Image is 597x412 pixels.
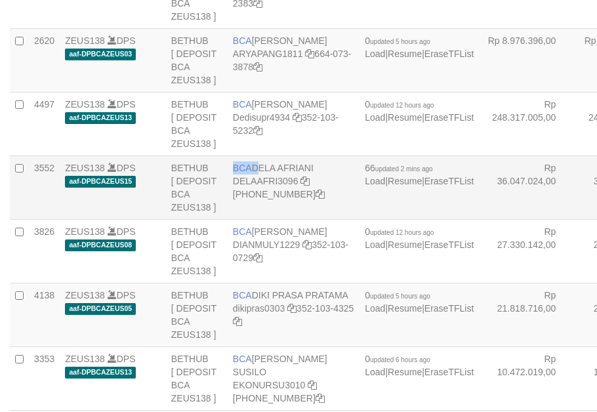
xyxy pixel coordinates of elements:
a: EraseTFList [424,239,474,250]
td: 3552 [29,155,60,219]
span: | | [365,99,474,123]
a: Copy 4062302392 to clipboard [316,393,325,403]
a: Resume [388,239,422,250]
a: ZEUS138 [65,290,105,300]
td: BETHUB [ DEPOSIT BCA ZEUS138 ] [166,283,228,346]
a: ZEUS138 [65,163,105,173]
span: 0 [365,99,434,110]
td: DPS [60,155,166,219]
a: Load [365,49,385,59]
span: aaf-DPBCAZEUS05 [65,303,136,314]
span: | | [365,35,474,59]
a: Copy EKONURSU3010 to clipboard [308,380,317,390]
span: updated 5 hours ago [370,293,430,300]
td: DIKI PRASA PRATAMA 352-103-4325 [228,283,360,346]
span: | | [365,163,474,186]
td: BETHUB [ DEPOSIT BCA ZEUS138 ] [166,219,228,283]
span: aaf-DPBCAZEUS13 [65,367,136,378]
span: updated 2 mins ago [375,165,433,173]
a: Load [365,239,385,250]
td: DPS [60,283,166,346]
span: updated 6 hours ago [370,356,430,363]
span: BCA [233,163,252,173]
span: updated 12 hours ago [370,102,434,109]
a: DELAAFRI3096 [233,176,298,186]
a: Copy 3521030729 to clipboard [253,253,262,263]
a: Copy ARYAPANG1811 to clipboard [305,49,314,59]
a: ZEUS138 [65,226,105,237]
td: DPS [60,346,166,410]
td: Rp 21.818.716,00 [479,283,575,346]
td: 2620 [29,28,60,92]
td: Rp 8.976.396,00 [479,28,575,92]
span: aaf-DPBCAZEUS08 [65,239,136,251]
td: BETHUB [ DEPOSIT BCA ZEUS138 ] [166,346,228,410]
td: DPS [60,219,166,283]
a: Load [365,112,385,123]
a: ZEUS138 [65,99,105,110]
a: DIANMULY1229 [233,239,300,250]
a: Resume [388,176,422,186]
span: BCA [233,226,252,237]
span: BCA [233,99,252,110]
td: [PERSON_NAME] 664-073-3878 [228,28,360,92]
span: aaf-DPBCAZEUS13 [65,112,136,123]
a: EraseTFList [424,367,474,377]
span: | | [365,290,474,314]
td: 3826 [29,219,60,283]
span: BCA [233,35,252,46]
td: Rp 27.330.142,00 [479,219,575,283]
a: EKONURSU3010 [233,380,306,390]
span: BCA [233,354,252,364]
td: 4138 [29,283,60,346]
td: DELA AFRIANI [PHONE_NUMBER] [228,155,360,219]
span: | | [365,226,474,250]
td: Rp 36.047.024,00 [479,155,575,219]
a: Resume [388,303,422,314]
span: BCA [233,290,252,300]
span: 0 [365,354,430,364]
span: 66 [365,163,432,173]
a: ARYAPANG1811 [233,49,303,59]
td: Rp 248.317.005,00 [479,92,575,155]
a: Copy 3521034325 to clipboard [233,316,242,327]
a: Load [365,176,385,186]
a: EraseTFList [424,176,474,186]
a: Copy Dedisupr4934 to clipboard [293,112,302,123]
td: BETHUB [ DEPOSIT BCA ZEUS138 ] [166,28,228,92]
span: | | [365,354,474,377]
a: Copy DELAAFRI3096 to clipboard [300,176,310,186]
td: Rp 10.472.019,00 [479,346,575,410]
td: DPS [60,28,166,92]
a: Copy dikipras0303 to clipboard [287,303,297,314]
a: Copy DIANMULY1229 to clipboard [302,239,312,250]
a: Load [365,303,385,314]
td: [PERSON_NAME] 352-103-0729 [228,219,360,283]
a: ZEUS138 [65,354,105,364]
td: 4497 [29,92,60,155]
span: aaf-DPBCAZEUS15 [65,176,136,187]
a: Copy 3521035232 to clipboard [253,125,262,136]
a: ZEUS138 [65,35,105,46]
td: [PERSON_NAME] SUSILO [PHONE_NUMBER] [228,346,360,410]
a: Copy 8692458639 to clipboard [316,189,325,199]
span: aaf-DPBCAZEUS03 [65,49,136,60]
a: EraseTFList [424,303,474,314]
span: updated 5 hours ago [370,38,430,45]
a: EraseTFList [424,112,474,123]
a: EraseTFList [424,49,474,59]
a: Resume [388,49,422,59]
td: DPS [60,92,166,155]
td: BETHUB [ DEPOSIT BCA ZEUS138 ] [166,155,228,219]
span: 0 [365,226,434,237]
a: Resume [388,112,422,123]
span: 0 [365,290,430,300]
a: Copy 6640733878 to clipboard [253,62,262,72]
td: [PERSON_NAME] 352-103-5232 [228,92,360,155]
span: 0 [365,35,430,46]
a: Dedisupr4934 [233,112,290,123]
a: Load [365,367,385,377]
td: BETHUB [ DEPOSIT BCA ZEUS138 ] [166,92,228,155]
a: Resume [388,367,422,377]
td: 3353 [29,346,60,410]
